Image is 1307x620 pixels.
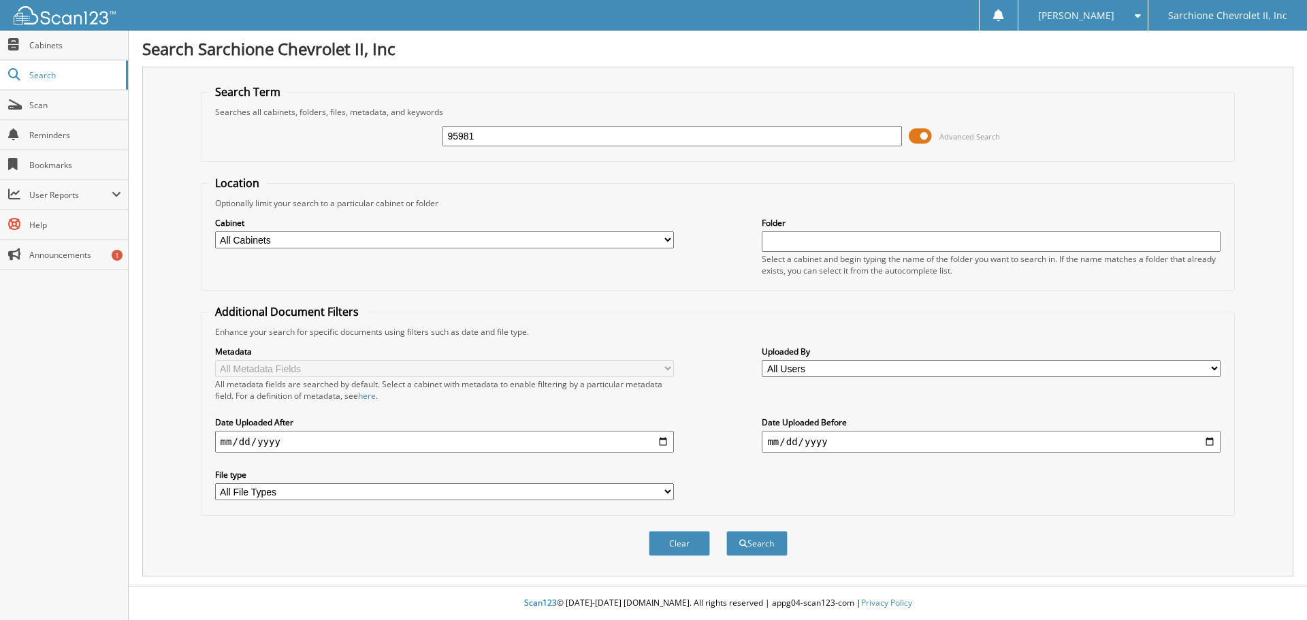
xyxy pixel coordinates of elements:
legend: Additional Document Filters [208,304,366,319]
div: Searches all cabinets, folders, files, metadata, and keywords [208,106,1228,118]
span: Scan123 [524,597,557,608]
button: Search [726,531,788,556]
label: Uploaded By [762,346,1221,357]
legend: Location [208,176,266,191]
label: Date Uploaded After [215,417,674,428]
span: Reminders [29,129,121,141]
label: Date Uploaded Before [762,417,1221,428]
a: Privacy Policy [861,597,912,608]
button: Clear [649,531,710,556]
a: here [358,390,376,402]
span: Bookmarks [29,159,121,171]
div: Select a cabinet and begin typing the name of the folder you want to search in. If the name match... [762,253,1221,276]
span: Scan [29,99,121,111]
h1: Search Sarchione Chevrolet II, Inc [142,37,1293,60]
input: start [215,431,674,453]
span: Announcements [29,249,121,261]
div: Optionally limit your search to a particular cabinet or folder [208,197,1228,209]
span: Sarchione Chevrolet II, Inc [1168,12,1287,20]
img: scan123-logo-white.svg [14,6,116,25]
label: Folder [762,217,1221,229]
label: Cabinet [215,217,674,229]
div: 1 [112,250,123,261]
span: Advanced Search [939,131,1000,142]
legend: Search Term [208,84,287,99]
div: Enhance your search for specific documents using filters such as date and file type. [208,326,1228,338]
span: Search [29,69,119,81]
span: Cabinets [29,39,121,51]
span: Help [29,219,121,231]
span: [PERSON_NAME] [1038,12,1114,20]
label: Metadata [215,346,674,357]
span: User Reports [29,189,112,201]
iframe: Chat Widget [1239,555,1307,620]
div: All metadata fields are searched by default. Select a cabinet with metadata to enable filtering b... [215,378,674,402]
input: end [762,431,1221,453]
div: © [DATE]-[DATE] [DOMAIN_NAME]. All rights reserved | appg04-scan123-com | [129,587,1307,620]
label: File type [215,469,674,480]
